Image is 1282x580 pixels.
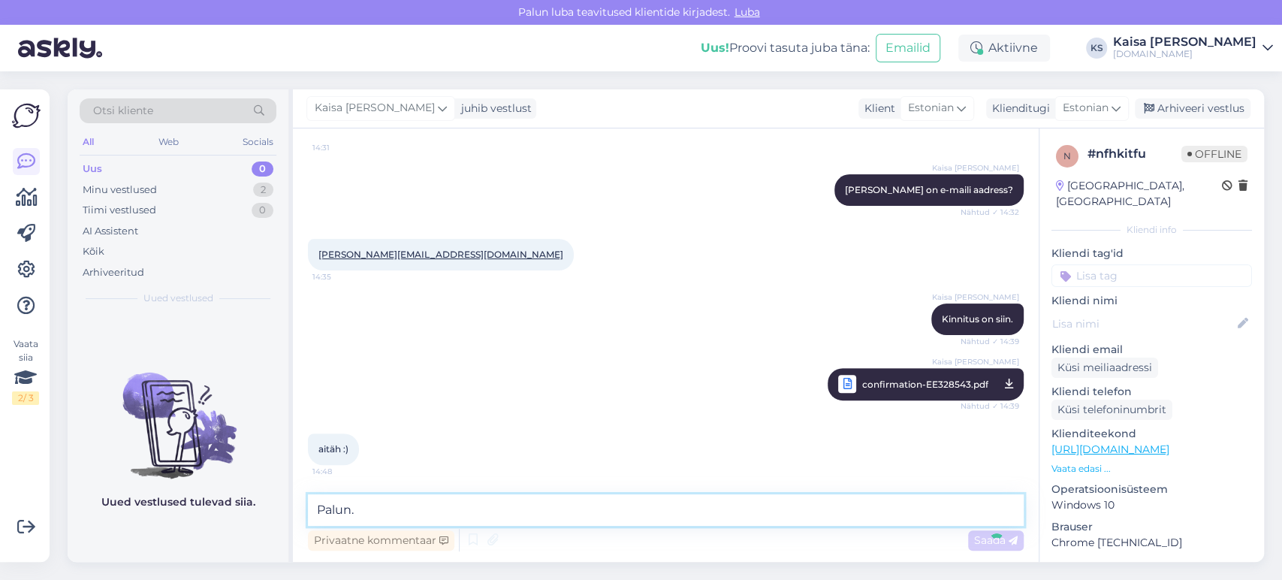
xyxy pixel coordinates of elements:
span: Kaisa [PERSON_NAME] [315,100,435,116]
b: Uus! [701,41,729,55]
div: Tiimi vestlused [83,203,156,218]
a: Kaisa [PERSON_NAME]confirmation-EE328543.pdfNähtud ✓ 14:39 [828,368,1024,400]
input: Lisa nimi [1052,316,1235,332]
span: Nähtud ✓ 14:39 [961,336,1019,347]
span: Uued vestlused [143,292,213,305]
div: Proovi tasuta juba täna: [701,39,870,57]
button: Emailid [876,34,940,62]
img: No chats [68,346,288,481]
div: KS [1086,38,1107,59]
span: Kaisa [PERSON_NAME] [932,356,1019,367]
p: Vaata edasi ... [1051,462,1252,476]
div: 2 / 3 [12,391,39,405]
div: Klient [858,101,895,116]
div: [GEOGRAPHIC_DATA], [GEOGRAPHIC_DATA] [1056,178,1222,210]
div: 0 [252,203,273,218]
div: AI Assistent [83,224,138,239]
span: Offline [1181,146,1247,162]
span: 14:48 [312,466,369,477]
input: Lisa tag [1051,264,1252,287]
div: Kliendi info [1051,223,1252,237]
img: Askly Logo [12,101,41,130]
div: Kaisa [PERSON_NAME] [1113,36,1256,48]
div: Web [155,132,182,152]
div: juhib vestlust [455,101,532,116]
span: Luba [730,5,765,19]
p: Kliendi telefon [1051,384,1252,400]
span: 14:35 [312,271,369,282]
span: Kaisa [PERSON_NAME] [932,292,1019,303]
div: 0 [252,162,273,177]
div: Küsi meiliaadressi [1051,358,1158,378]
a: [PERSON_NAME][EMAIL_ADDRESS][DOMAIN_NAME] [318,249,563,260]
span: confirmation-EE328543.pdf [862,375,988,394]
p: Brauser [1051,519,1252,535]
div: Aktiivne [958,35,1050,62]
div: [DOMAIN_NAME] [1113,48,1256,60]
div: Kõik [83,244,104,259]
span: Nähtud ✓ 14:32 [961,207,1019,218]
p: Kliendi email [1051,342,1252,358]
a: [URL][DOMAIN_NAME] [1051,443,1169,456]
span: aitäh :) [318,443,348,455]
span: Estonian [1063,100,1109,116]
p: Klienditeekond [1051,426,1252,442]
a: Kaisa [PERSON_NAME][DOMAIN_NAME] [1113,36,1273,60]
span: [PERSON_NAME] on e-maili aadress? [845,184,1013,195]
span: Otsi kliente [93,103,153,119]
div: Socials [240,132,276,152]
div: Uus [83,162,102,177]
div: Vaata siia [12,337,39,405]
div: 2 [253,183,273,198]
span: Kaisa [PERSON_NAME] [932,162,1019,174]
div: All [80,132,97,152]
span: Estonian [908,100,954,116]
span: Kinnitus on siin. [942,313,1013,325]
div: Klienditugi [986,101,1050,116]
p: Windows 10 [1051,497,1252,513]
p: Kliendi tag'id [1051,246,1252,261]
span: 14:31 [312,142,369,153]
span: n [1063,150,1071,162]
p: Kliendi nimi [1051,293,1252,309]
p: Operatsioonisüsteem [1051,482,1252,497]
div: Arhiveeritud [83,265,144,280]
p: Uued vestlused tulevad siia. [101,494,255,510]
p: Chrome [TECHNICAL_ID] [1051,535,1252,551]
div: Minu vestlused [83,183,157,198]
div: Küsi telefoninumbrit [1051,400,1172,420]
div: Arhiveeri vestlus [1135,98,1250,119]
span: Nähtud ✓ 14:39 [961,397,1019,415]
div: # nfhkitfu [1087,145,1181,163]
